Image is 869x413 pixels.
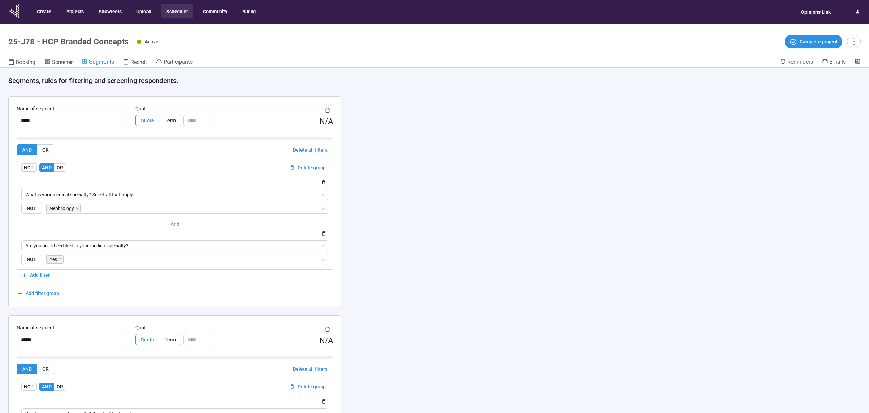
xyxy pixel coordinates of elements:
span: close [58,258,62,261]
span: Delete group [298,164,326,171]
span: Participants [164,59,193,65]
button: Billing [237,4,261,18]
a: Recruit [123,58,147,67]
span: more [849,37,858,46]
iframe: Intercom live chat [846,390,862,406]
span: AND [42,384,52,389]
label: Name of segment [17,105,54,112]
h1: 25-J78 - HCP Branded Concepts [8,37,129,46]
span: Term [165,337,176,342]
button: Upload [131,4,156,18]
button: delete [322,105,333,116]
a: Segments [82,58,114,67]
span: Are you board-certified in your medical specialty? [25,241,324,251]
span: Add filter [30,271,50,279]
span: AND [22,366,32,372]
button: Delete group [286,163,328,172]
span: and [171,221,179,227]
label: Quota [135,105,149,112]
span: Quota [141,337,154,342]
span: Delete all filters [293,146,327,154]
button: Community [197,4,232,18]
button: Delete group [286,383,328,391]
button: Complete project [785,35,842,48]
span: Recruit [130,59,147,66]
span: Complete project [800,38,837,45]
button: Add filter [17,270,333,281]
button: Showreels [93,4,126,18]
span: OR [42,366,49,372]
label: Name of segment [17,324,54,331]
span: Reminders [787,59,813,65]
span: Term [165,118,176,123]
div: Opinions Link [797,5,835,18]
a: Participants [156,58,193,67]
span: OR [42,147,49,153]
div: N/A [320,335,333,347]
button: Delete all filters [288,144,333,155]
span: OR [57,384,63,389]
span: What is your medical specialty? Select all that apply. [25,189,324,200]
span: Nephrology [50,204,74,212]
span: delete [325,327,330,332]
label: Quota [135,324,149,331]
a: Emails [822,58,846,67]
span: Add filter group [26,289,59,297]
button: Delete all filters [288,364,333,374]
button: delete [322,324,333,335]
span: Nephrology [46,204,81,212]
span: AND [22,147,32,153]
button: Scheduler [161,4,193,18]
button: Create [31,4,56,18]
button: Projects [61,4,88,18]
span: delete [325,108,330,113]
span: Delete all filters [293,365,327,373]
span: OR [57,165,63,170]
a: Reminders [780,58,813,67]
span: AND [42,165,52,170]
span: Yes [46,255,64,264]
button: Add filter group [17,288,59,299]
span: Segments [89,59,114,65]
span: Active [145,39,158,44]
a: Screener [44,58,73,67]
span: Delete group [298,383,326,390]
span: Booking [16,59,36,66]
span: Quota [141,118,154,123]
span: Yes [50,256,57,263]
div: N/A [320,116,333,128]
h4: Segments, rules for filtering and screening respondents. [8,76,855,85]
span: Screener [52,59,73,66]
button: more [847,35,861,48]
span: Emails [829,59,846,65]
a: Booking [8,58,36,67]
span: close [75,206,79,210]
